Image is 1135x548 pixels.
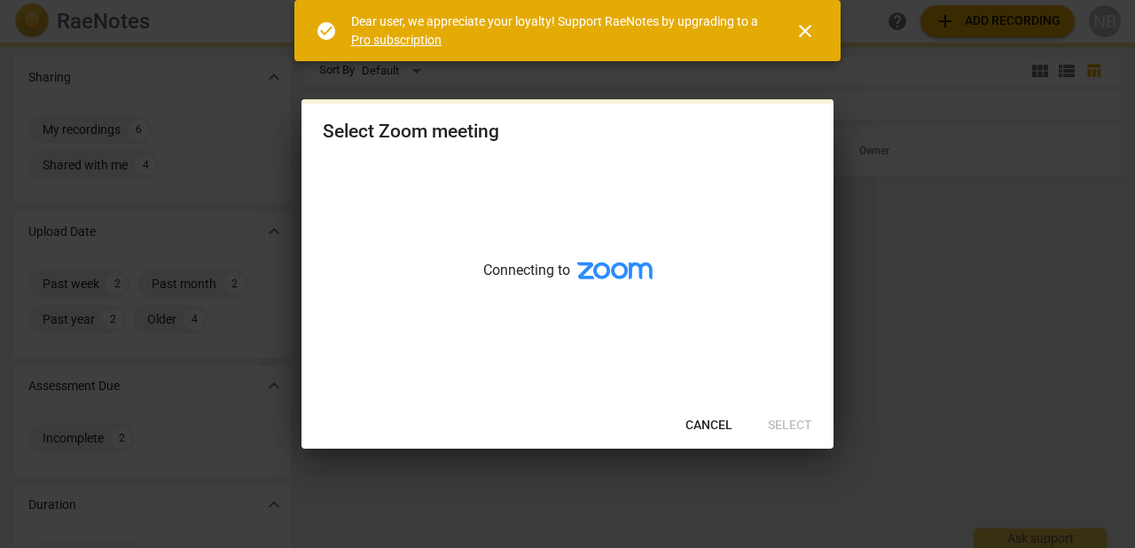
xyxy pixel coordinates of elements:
[794,20,816,42] span: close
[671,410,747,442] button: Cancel
[784,10,826,52] button: Close
[323,121,499,143] div: Select Zoom meeting
[351,33,442,47] a: Pro subscription
[301,160,834,403] div: Connecting to
[685,417,732,434] span: Cancel
[351,12,763,49] div: Dear user, we appreciate your loyalty! Support RaeNotes by upgrading to a
[316,20,337,42] span: check_circle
